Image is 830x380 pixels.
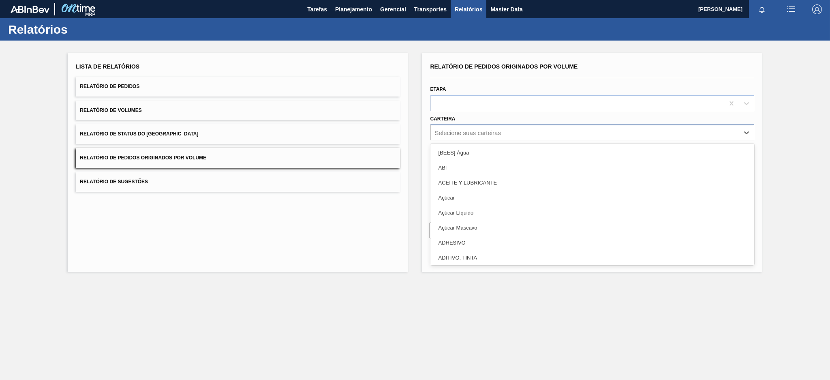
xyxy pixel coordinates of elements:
[76,172,400,192] button: Relatório de Sugestões
[76,124,400,144] button: Relatório de Status do [GEOGRAPHIC_DATA]
[76,63,139,70] span: Lista de Relatórios
[430,175,754,190] div: ACEITE Y LUBRICANTE
[430,205,754,220] div: Açúcar Líquido
[307,4,327,14] span: Tarefas
[455,4,482,14] span: Relatórios
[76,77,400,97] button: Relatório de Pedidos
[380,4,406,14] span: Gerencial
[812,4,822,14] img: Logout
[430,220,754,235] div: Açúcar Mascavo
[430,190,754,205] div: Açúcar
[430,235,754,250] div: ADHESIVO
[335,4,372,14] span: Planejamento
[80,179,148,185] span: Relatório de Sugestões
[80,107,141,113] span: Relatório de Volumes
[490,4,522,14] span: Master Data
[786,4,796,14] img: userActions
[76,101,400,120] button: Relatório de Volumes
[430,116,456,122] label: Carteira
[430,63,578,70] span: Relatório de Pedidos Originados por Volume
[430,160,754,175] div: ABI
[749,4,775,15] button: Notificações
[76,148,400,168] button: Relatório de Pedidos Originados por Volume
[8,25,152,34] h1: Relatórios
[435,129,501,136] div: Selecione suas carteiras
[80,155,206,161] span: Relatório de Pedidos Originados por Volume
[430,145,754,160] div: [BEES] Água
[414,4,447,14] span: Transportes
[11,6,49,13] img: TNhmsLtSVTkK8tSr43FrP2fwEKptu5GPRR3wAAAABJRU5ErkJggg==
[430,222,588,238] button: Limpar
[80,131,198,137] span: Relatório de Status do [GEOGRAPHIC_DATA]
[80,84,139,89] span: Relatório de Pedidos
[430,86,446,92] label: Etapa
[430,250,754,265] div: ADITIVO, TINTA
